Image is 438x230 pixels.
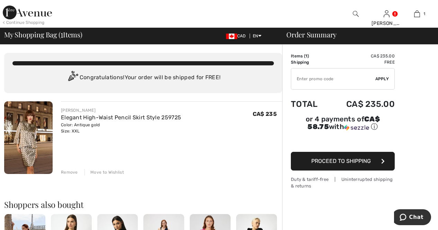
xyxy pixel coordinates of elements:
span: EN [253,34,261,38]
img: Elegant High-Waist Pencil Skirt Style 259725 [4,101,53,174]
img: Canadian Dollar [226,34,237,39]
div: [PERSON_NAME] [372,20,402,27]
span: CAD [226,34,249,38]
div: Move to Wishlist [84,169,124,175]
img: 1ère Avenue [3,6,52,19]
a: Sign In [384,10,390,17]
div: Color: Antique gold Size: XXL [61,122,181,134]
img: My Bag [414,10,420,18]
div: [PERSON_NAME] [61,107,181,113]
img: search the website [353,10,359,18]
div: Order Summary [278,31,434,38]
span: CA$ 235 [253,111,277,117]
img: My Info [384,10,390,18]
td: CA$ 235.00 [328,92,395,116]
span: CA$ 58.75 [307,115,380,131]
img: Sezzle [344,125,369,131]
h2: Shoppers also bought [4,200,282,209]
span: My Shopping Bag ( Items) [4,31,82,38]
td: Shipping [291,59,328,65]
div: Duty & tariff-free | Uninterrupted shipping & returns [291,176,395,189]
div: or 4 payments of with [291,116,395,131]
iframe: PayPal-paypal [291,134,395,149]
img: Congratulation2.svg [66,71,80,85]
input: Promo code [291,68,375,89]
span: 1 [423,11,425,17]
a: Elegant High-Waist Pencil Skirt Style 259725 [61,114,181,121]
div: or 4 payments ofCA$ 58.75withSezzle Click to learn more about Sezzle [291,116,395,134]
td: Total [291,92,328,116]
a: 1 [402,10,432,18]
span: Proceed to Shipping [311,158,371,164]
span: 1 [305,54,307,58]
div: Remove [61,169,78,175]
span: Apply [375,76,389,82]
td: Free [328,59,395,65]
div: < Continue Shopping [3,19,45,26]
iframe: Opens a widget where you can chat to one of our agents [394,209,431,227]
td: Items ( ) [291,53,328,59]
span: 1 [61,29,63,38]
div: Congratulations! Your order will be shipped for FREE! [12,71,274,85]
button: Proceed to Shipping [291,152,395,171]
td: CA$ 235.00 [328,53,395,59]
